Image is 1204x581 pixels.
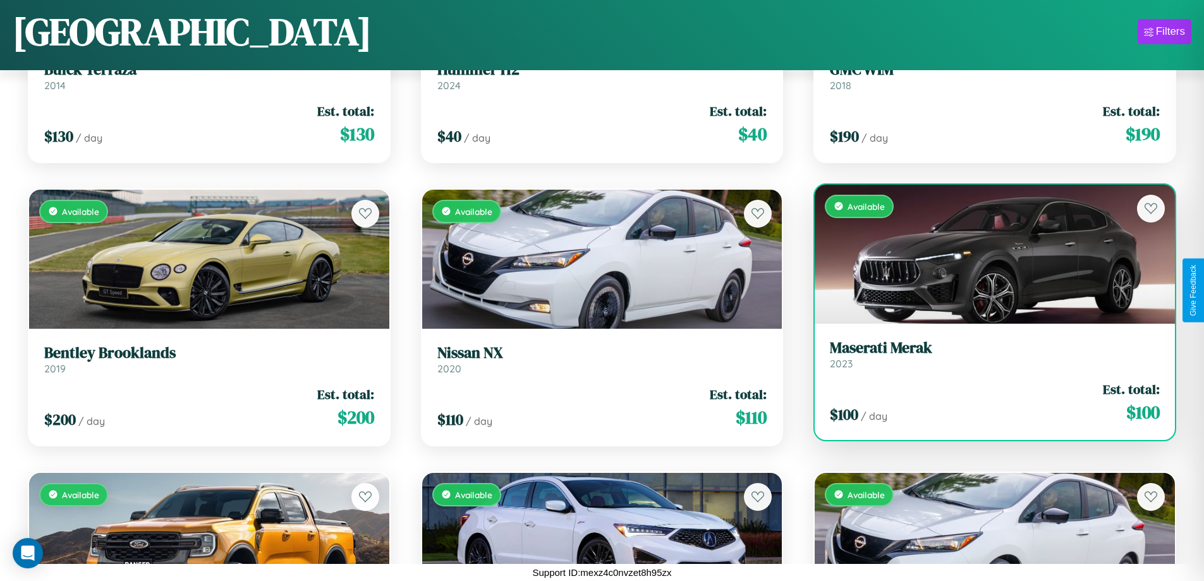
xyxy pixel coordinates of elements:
span: 2014 [44,79,66,92]
span: Available [848,489,885,500]
span: 2018 [830,79,851,92]
span: $ 130 [44,126,73,147]
a: Buick Terraza2014 [44,61,374,92]
span: Est. total: [710,385,767,403]
span: $ 110 [437,409,463,430]
a: Nissan NX2020 [437,344,767,375]
span: Available [848,201,885,212]
span: Available [455,206,492,217]
h3: GMC WIM [830,61,1160,79]
span: Est. total: [317,385,374,403]
span: 2024 [437,79,461,92]
span: Est. total: [317,102,374,120]
h3: Nissan NX [437,344,767,362]
span: $ 110 [736,405,767,430]
div: Filters [1156,25,1185,38]
h3: Buick Terraza [44,61,374,79]
h3: Maserati Merak [830,339,1160,357]
span: / day [78,415,105,427]
span: / day [861,131,888,144]
span: $ 200 [44,409,76,430]
a: GMC WIM2018 [830,61,1160,92]
span: Est. total: [1103,380,1160,398]
h3: Hummer H2 [437,61,767,79]
span: 2020 [437,362,461,375]
span: $ 40 [738,121,767,147]
span: $ 190 [1126,121,1160,147]
span: / day [76,131,102,144]
span: $ 40 [437,126,461,147]
a: Hummer H22024 [437,61,767,92]
a: Maserati Merak2023 [830,339,1160,370]
span: / day [466,415,492,427]
span: / day [861,410,887,422]
span: Est. total: [1103,102,1160,120]
span: Available [62,206,99,217]
span: $ 100 [830,404,858,425]
span: $ 130 [340,121,374,147]
span: Est. total: [710,102,767,120]
span: 2023 [830,357,853,370]
h1: [GEOGRAPHIC_DATA] [13,6,372,58]
span: 2019 [44,362,66,375]
span: $ 100 [1126,400,1160,425]
span: Available [455,489,492,500]
p: Support ID: mexz4c0nvzet8h95zx [532,564,671,581]
span: Available [62,489,99,500]
div: Open Intercom Messenger [13,538,43,568]
span: $ 200 [337,405,374,430]
button: Filters [1138,19,1191,44]
a: Bentley Brooklands2019 [44,344,374,375]
span: / day [464,131,490,144]
div: Give Feedback [1189,265,1198,316]
h3: Bentley Brooklands [44,344,374,362]
span: $ 190 [830,126,859,147]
